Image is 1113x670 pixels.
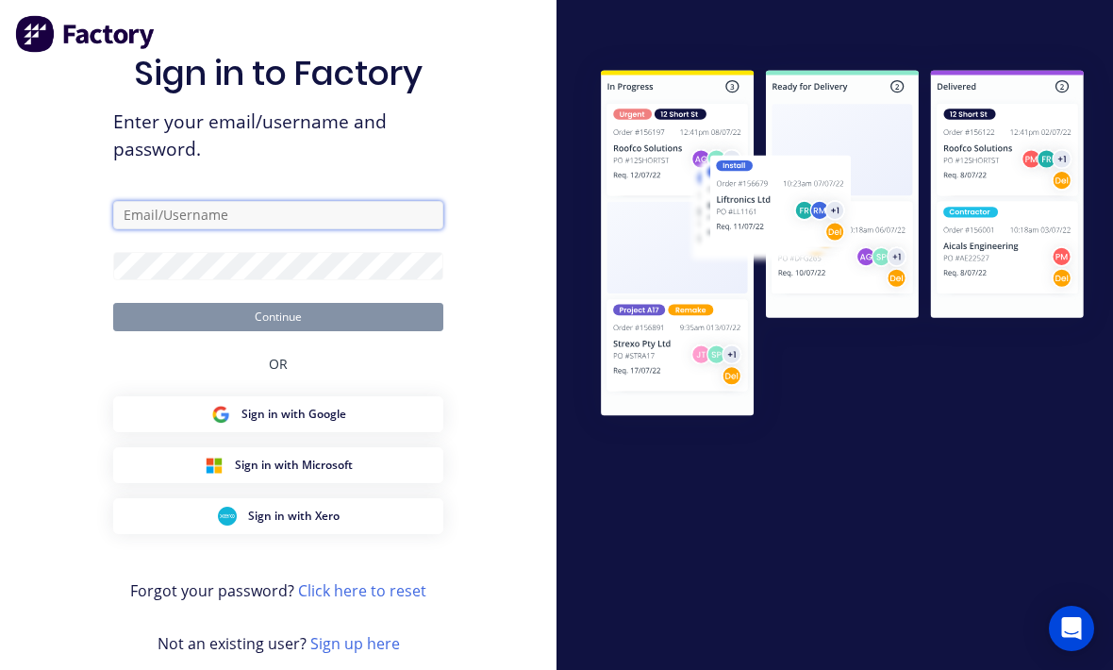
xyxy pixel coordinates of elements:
img: Xero Sign in [218,507,237,526]
button: Continue [113,303,443,331]
a: Click here to reset [298,580,426,601]
span: Sign in with Xero [248,508,340,525]
input: Email/Username [113,201,443,229]
button: Google Sign inSign in with Google [113,396,443,432]
h1: Sign in to Factory [134,53,423,93]
span: Sign in with Google [241,406,346,423]
button: Xero Sign inSign in with Xero [113,498,443,534]
img: Google Sign in [211,405,230,424]
div: OR [269,331,288,396]
button: Microsoft Sign inSign in with Microsoft [113,447,443,483]
img: Factory [15,15,157,53]
img: Microsoft Sign in [205,456,224,475]
a: Sign up here [310,633,400,654]
span: Enter your email/username and password. [113,109,443,163]
span: Forgot your password? [130,579,426,602]
div: Open Intercom Messenger [1049,606,1094,651]
span: Sign in with Microsoft [235,457,353,474]
span: Not an existing user? [158,632,400,655]
img: Sign in [572,43,1113,447]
